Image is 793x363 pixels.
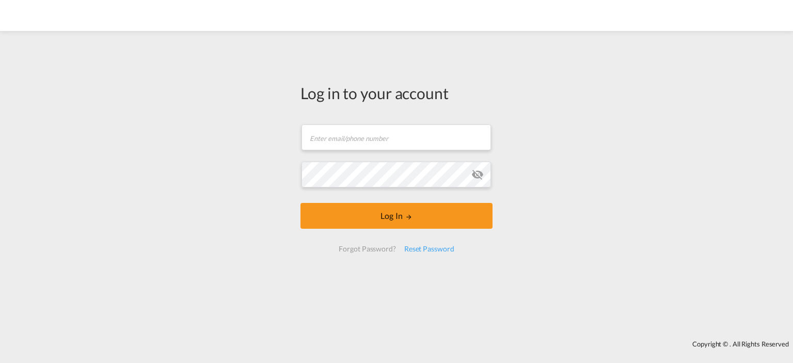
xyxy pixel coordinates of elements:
input: Enter email/phone number [302,124,491,150]
div: Log in to your account [300,82,493,104]
div: Forgot Password? [335,240,400,258]
div: Reset Password [400,240,458,258]
md-icon: icon-eye-off [471,168,484,181]
button: LOGIN [300,203,493,229]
